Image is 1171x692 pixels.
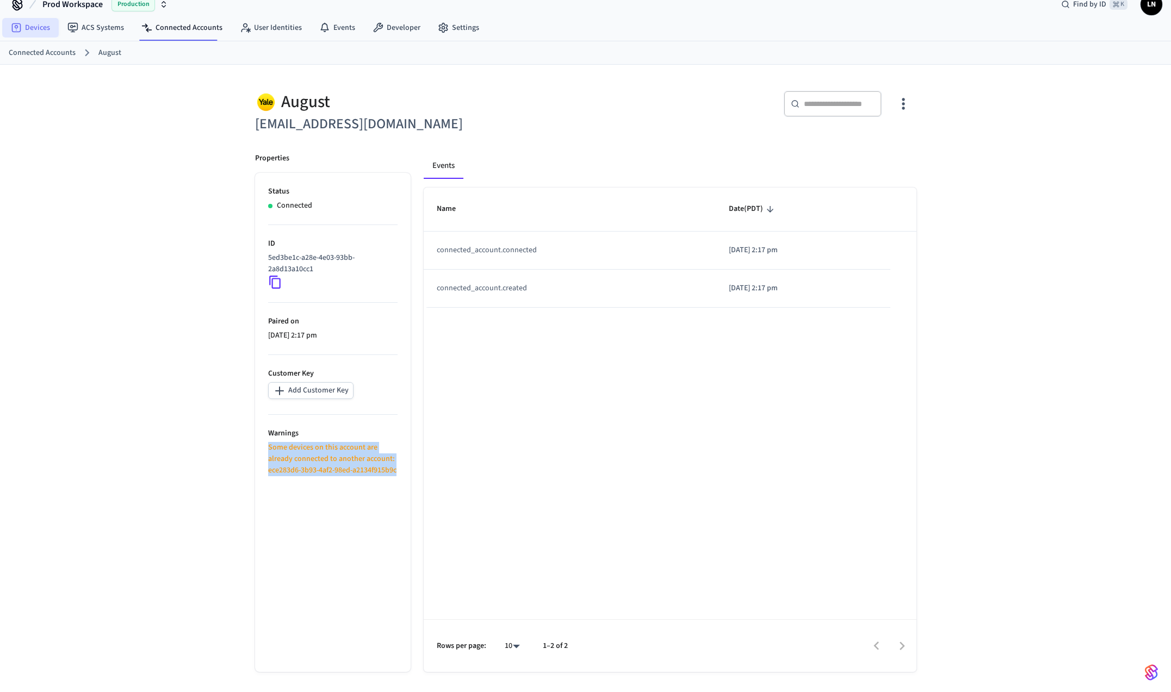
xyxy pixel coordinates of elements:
[1145,664,1158,681] img: SeamLogoGradient.69752ec5.svg
[277,200,312,211] p: Connected
[424,270,716,308] td: connected_account.created
[268,382,354,399] button: Add Customer Key
[268,252,393,275] p: 5ed3be1c-a28e-4e03-93bb-2a8d13a10cc1
[311,18,364,38] a: Events
[255,113,579,135] h6: [EMAIL_ADDRESS][DOMAIN_NAME]
[429,18,488,38] a: Settings
[268,316,398,327] p: Paired on
[268,330,398,341] p: [DATE] 2:17 pm
[268,368,398,379] p: Customer Key
[268,428,398,439] p: Warnings
[98,47,121,59] a: August
[9,47,76,59] a: Connected Accounts
[424,153,463,179] button: Events
[729,283,877,294] p: [DATE] 2:17 pm
[437,640,486,652] p: Rows per page:
[255,91,277,113] img: Yale Logo, Square
[133,18,231,38] a: Connected Accounts
[543,640,568,652] p: 1–2 of 2
[268,238,398,250] p: ID
[2,18,59,38] a: Devices
[499,638,525,654] div: 10
[729,245,877,256] p: [DATE] 2:17 pm
[424,153,916,179] div: connected account tabs
[59,18,133,38] a: ACS Systems
[231,18,311,38] a: User Identities
[268,442,398,476] p: Some devices on this account are already connected to another account: ece283d6-3b93-4af2-98ed-a2...
[255,153,289,164] p: Properties
[424,232,716,270] td: connected_account.connected
[729,201,777,217] span: Date(PDT)
[437,201,470,217] span: Name
[268,186,398,197] p: Status
[255,91,579,113] div: August
[364,18,429,38] a: Developer
[424,188,916,307] table: sticky table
